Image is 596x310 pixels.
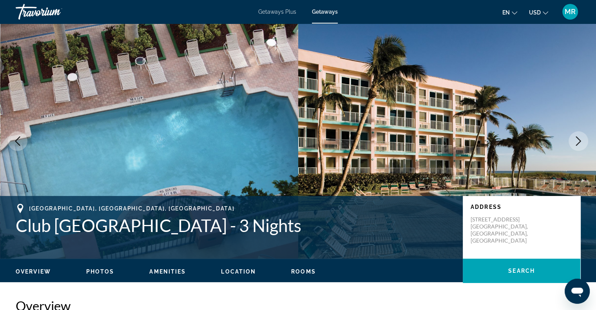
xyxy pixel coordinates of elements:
[471,204,572,210] p: Address
[529,9,541,16] span: USD
[221,268,256,275] button: Location
[16,268,51,275] button: Overview
[471,216,533,244] p: [STREET_ADDRESS] [GEOGRAPHIC_DATA], [GEOGRAPHIC_DATA], [GEOGRAPHIC_DATA]
[16,2,94,22] a: Travorium
[29,205,234,212] span: [GEOGRAPHIC_DATA], [GEOGRAPHIC_DATA], [GEOGRAPHIC_DATA]
[258,9,296,15] a: Getaways Plus
[565,8,576,16] span: MR
[508,268,535,274] span: Search
[502,9,510,16] span: en
[8,131,27,151] button: Previous image
[463,259,580,283] button: Search
[86,268,114,275] button: Photos
[312,9,338,15] a: Getaways
[16,215,455,236] h1: Club [GEOGRAPHIC_DATA] - 3 Nights
[291,268,316,275] button: Rooms
[502,7,517,18] button: Change language
[529,7,548,18] button: Change currency
[149,268,186,275] button: Amenities
[569,131,588,151] button: Next image
[560,4,580,20] button: User Menu
[565,279,590,304] iframe: Button to launch messaging window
